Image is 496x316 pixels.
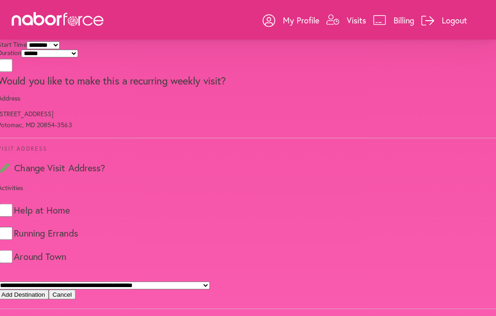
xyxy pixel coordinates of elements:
p: Logout [440,14,465,25]
a: My Profile [262,6,318,34]
a: Visits [325,6,365,34]
p: Visits [345,14,365,25]
p: Billing [392,14,412,25]
a: Billing [372,6,412,34]
label: Around Town [16,249,68,259]
a: Logout [419,6,465,34]
p: My Profile [282,14,318,25]
button: Cancel [51,287,77,296]
label: Help at Home [16,203,72,213]
label: Running Errands [16,226,79,236]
